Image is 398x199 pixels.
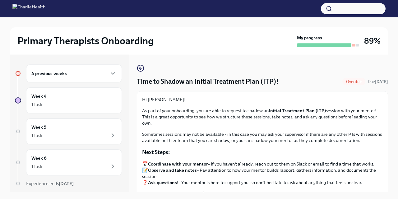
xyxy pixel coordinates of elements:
[31,132,42,139] div: 1 task
[148,167,197,173] strong: Observe and take notes
[148,161,208,167] strong: Coordinate with your mentor
[31,155,47,161] h6: Week 6
[375,79,388,84] strong: [DATE]
[269,108,326,113] strong: Initial Treatment Plan (ITP)
[26,181,74,186] span: Experience ends
[148,180,178,185] strong: Ask questions!
[142,161,383,186] p: 📅 – If you haven’t already, reach out to them on Slack or email to find a time that works. 📝 – Pa...
[364,35,381,46] h3: 89%
[31,101,42,108] div: 1 task
[26,64,122,82] div: 4 previous weeks
[142,96,383,103] p: Hi [PERSON_NAME]!
[142,108,383,126] p: As part of your onboarding, you are able to request to shadow an session with your mentor! This i...
[31,70,67,77] h6: 4 previous weeks
[368,79,388,85] span: August 16th, 2025 07:00
[15,87,122,113] a: Week 41 task
[59,181,74,186] strong: [DATE]
[137,77,279,86] h4: Time to Shadow an Initial Treatment Plan (ITP)!
[368,79,388,84] span: Due
[17,35,154,47] h2: Primary Therapists Onboarding
[142,148,383,156] p: Next Steps:
[12,4,45,14] img: CharlieHealth
[31,163,42,170] div: 1 task
[31,93,47,99] h6: Week 4
[15,118,122,144] a: Week 51 task
[297,35,322,41] strong: My progress
[142,131,383,144] p: Sometimes sessions may not be available - in this case you may ask your supervisor if there are a...
[15,149,122,175] a: Week 61 task
[31,124,46,130] h6: Week 5
[342,79,365,84] span: Overdue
